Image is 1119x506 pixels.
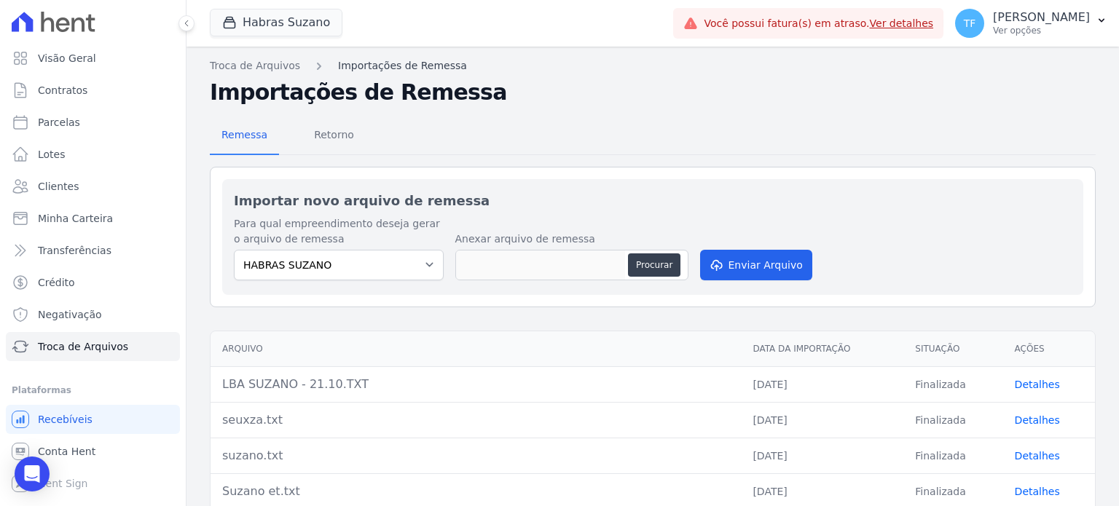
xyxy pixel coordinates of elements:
button: Enviar Arquivo [700,250,812,280]
div: Suzano et.txt [222,483,729,500]
span: Remessa [213,120,276,149]
a: Retorno [302,117,366,155]
a: Recebíveis [6,405,180,434]
div: Open Intercom Messenger [15,456,50,491]
a: Detalhes [1015,486,1060,497]
a: Detalhes [1015,379,1060,390]
a: Minha Carteira [6,204,180,233]
a: Importações de Remessa [338,58,467,74]
td: Finalizada [903,366,1002,402]
nav: Breadcrumb [210,58,1096,74]
span: Transferências [38,243,111,258]
span: Visão Geral [38,51,96,66]
nav: Tab selector [210,117,366,155]
button: Habras Suzano [210,9,342,36]
th: Arquivo [211,331,741,367]
a: Contratos [6,76,180,105]
a: Troca de Arquivos [6,332,180,361]
a: Crédito [6,268,180,297]
a: Detalhes [1015,450,1060,462]
span: Clientes [38,179,79,194]
td: [DATE] [741,402,903,438]
span: Minha Carteira [38,211,113,226]
h2: Importações de Remessa [210,79,1096,106]
a: Transferências [6,236,180,265]
span: Conta Hent [38,444,95,459]
button: TF [PERSON_NAME] Ver opções [943,3,1119,44]
a: Remessa [210,117,279,155]
div: LBA SUZANO - 21.10.TXT [222,376,729,393]
button: Procurar [628,253,680,277]
td: Finalizada [903,402,1002,438]
a: Detalhes [1015,414,1060,426]
a: Negativação [6,300,180,329]
div: seuxza.txt [222,411,729,429]
a: Lotes [6,140,180,169]
a: Clientes [6,172,180,201]
th: Ações [1003,331,1095,367]
label: Anexar arquivo de remessa [455,232,688,247]
a: Parcelas [6,108,180,137]
span: Recebíveis [38,412,93,427]
td: Finalizada [903,438,1002,473]
a: Troca de Arquivos [210,58,300,74]
td: [DATE] [741,438,903,473]
span: Você possui fatura(s) em atraso. [704,16,933,31]
span: Lotes [38,147,66,162]
th: Situação [903,331,1002,367]
p: Ver opções [993,25,1090,36]
td: [DATE] [741,366,903,402]
h2: Importar novo arquivo de remessa [234,191,1072,210]
span: Contratos [38,83,87,98]
span: TF [964,18,976,28]
p: [PERSON_NAME] [993,10,1090,25]
div: suzano.txt [222,447,729,465]
span: Retorno [305,120,363,149]
span: Negativação [38,307,102,322]
a: Ver detalhes [870,17,934,29]
span: Troca de Arquivos [38,339,128,354]
a: Conta Hent [6,437,180,466]
a: Visão Geral [6,44,180,73]
span: Crédito [38,275,75,290]
th: Data da Importação [741,331,903,367]
label: Para qual empreendimento deseja gerar o arquivo de remessa [234,216,444,247]
div: Plataformas [12,382,174,399]
span: Parcelas [38,115,80,130]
